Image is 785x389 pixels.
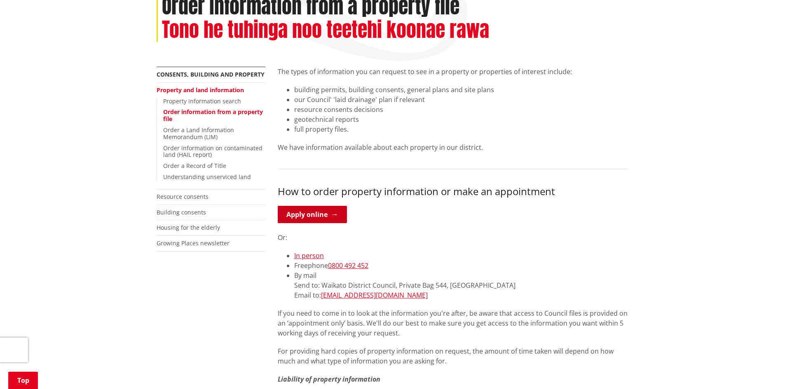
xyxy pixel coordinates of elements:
[157,70,265,78] a: Consents, building and property
[8,372,38,389] a: Top
[294,251,324,260] a: In person
[278,308,629,338] p: If you need to come in to look at the information you're after, be aware that access to Council f...
[294,270,629,300] li: By mail Send to: Waikato District Council, Private Bag 544, [GEOGRAPHIC_DATA] Email to:
[157,224,220,231] a: Housing for the elderly
[163,173,251,181] a: Understanding unserviced land
[162,18,489,42] h2: Tono he tuhinga noo teetehi koonae rawa
[163,97,241,105] a: Property information search
[157,193,209,200] a: Resource consents
[294,261,629,270] li: Freephone
[294,105,629,114] li: resource consents decisions
[294,124,629,134] li: full property files.
[294,95,629,105] li: our Council' 'laid drainage' plan if relevant
[278,67,629,77] p: The types of information you can request to see in a property or properties of interest include:
[328,261,368,270] a: 0800 492 452
[321,291,428,300] a: [EMAIL_ADDRESS][DOMAIN_NAME]
[278,186,629,198] h3: How to order property information or make an appointment
[157,208,206,216] a: Building consents
[163,126,234,141] a: Order a Land Information Memorandum (LIM)
[163,144,262,159] a: Order information on contaminated land (HAIL report)
[747,354,777,384] iframe: Messenger Launcher
[163,108,263,123] a: Order information from a property file
[157,86,244,94] a: Property and land information
[278,233,629,242] p: Or:
[294,114,629,124] li: geotechnical reports
[278,375,380,384] em: Liability of property information
[278,142,629,152] p: We have information available about each property in our district.
[294,85,629,95] li: building permits, building consents, general plans and site plans
[278,206,347,223] a: Apply online
[157,239,230,247] a: Growing Places newsletter
[278,346,629,366] p: For providing hard copies of property information on request, the amount of time taken will depen...
[163,162,226,170] a: Order a Record of Title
